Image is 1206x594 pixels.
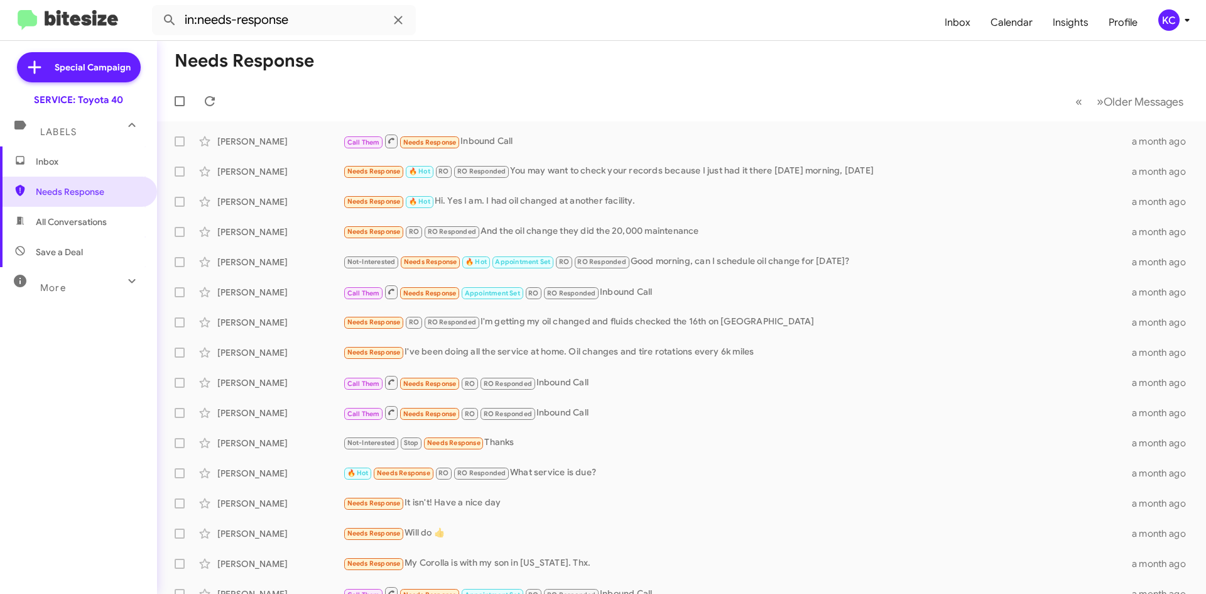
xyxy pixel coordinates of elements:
[347,380,380,388] span: Call Them
[528,289,538,297] span: RO
[377,469,430,477] span: Needs Response
[1132,135,1196,148] div: a month ago
[1068,89,1191,114] nav: Page navigation example
[347,559,401,568] span: Needs Response
[217,165,343,178] div: [PERSON_NAME]
[1132,527,1196,540] div: a month ago
[343,133,1132,149] div: Inbound Call
[1132,497,1196,510] div: a month ago
[495,258,550,266] span: Appointment Set
[40,126,77,138] span: Labels
[403,138,457,146] span: Needs Response
[1132,316,1196,329] div: a month ago
[1132,467,1196,480] div: a month ago
[17,52,141,82] a: Special Campaign
[403,410,457,418] span: Needs Response
[343,345,1132,360] div: I've been doing all the service at home. Oil changes and tire rotations every 6k miles
[1132,226,1196,238] div: a month ago
[347,439,396,447] span: Not-Interested
[347,258,396,266] span: Not-Interested
[1132,256,1196,268] div: a month ago
[1148,9,1192,31] button: KC
[438,167,448,175] span: RO
[217,497,343,510] div: [PERSON_NAME]
[465,289,520,297] span: Appointment Set
[343,526,1132,541] div: Will do 👍
[428,228,476,236] span: RO Responded
[1158,9,1180,31] div: KC
[409,197,430,206] span: 🔥 Hot
[343,255,1132,269] div: Good morning, can I schedule oil change for [DATE]?
[347,410,380,418] span: Call Them
[1132,407,1196,419] div: a month ago
[343,496,1132,510] div: It isn't! Have a nice day
[347,318,401,326] span: Needs Response
[1132,437,1196,449] div: a month ago
[55,61,131,74] span: Special Campaign
[217,195,343,208] div: [PERSON_NAME]
[343,194,1132,209] div: Hi. Yes I am. I had oil changed at another facility.
[1075,94,1082,109] span: «
[347,469,369,477] span: 🔥 Hot
[343,375,1132,390] div: Inbound Call
[484,410,532,418] span: RO Responded
[1043,4,1099,41] a: Insights
[347,138,380,146] span: Call Them
[457,167,506,175] span: RO Responded
[217,377,343,389] div: [PERSON_NAME]
[36,185,143,198] span: Needs Response
[1132,377,1196,389] div: a month ago
[34,94,123,106] div: SERVICE: Toyota 40
[343,405,1132,421] div: Inbound Call
[559,258,569,266] span: RO
[343,436,1132,450] div: Thanks
[438,469,448,477] span: RO
[217,407,343,419] div: [PERSON_NAME]
[1097,94,1104,109] span: »
[343,284,1132,300] div: Inbound Call
[465,410,475,418] span: RO
[409,167,430,175] span: 🔥 Hot
[403,380,457,388] span: Needs Response
[217,256,343,268] div: [PERSON_NAME]
[343,466,1132,480] div: What service is due?
[1104,95,1183,109] span: Older Messages
[404,439,419,447] span: Stop
[217,346,343,359] div: [PERSON_NAME]
[577,258,626,266] span: RO Responded
[217,437,343,449] div: [PERSON_NAME]
[343,556,1132,571] div: My Corolla is with my son in [US_STATE]. Thx.
[1132,346,1196,359] div: a month ago
[36,155,143,168] span: Inbox
[427,439,481,447] span: Needs Response
[1132,558,1196,570] div: a month ago
[409,318,419,326] span: RO
[217,316,343,329] div: [PERSON_NAME]
[1089,89,1191,114] button: Next
[347,197,401,206] span: Needs Response
[36,216,107,228] span: All Conversations
[217,135,343,148] div: [PERSON_NAME]
[457,469,506,477] span: RO Responded
[409,228,419,236] span: RO
[1099,4,1148,41] a: Profile
[347,529,401,537] span: Needs Response
[217,467,343,480] div: [PERSON_NAME]
[217,558,343,570] div: [PERSON_NAME]
[347,289,380,297] span: Call Them
[981,4,1043,41] a: Calendar
[347,228,401,236] span: Needs Response
[347,348,401,356] span: Needs Response
[403,289,457,297] span: Needs Response
[404,258,457,266] span: Needs Response
[40,282,66,294] span: More
[465,380,475,388] span: RO
[343,224,1132,239] div: And the oil change they did the 20,000 maintenance
[935,4,981,41] a: Inbox
[1132,165,1196,178] div: a month ago
[1132,195,1196,208] div: a month ago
